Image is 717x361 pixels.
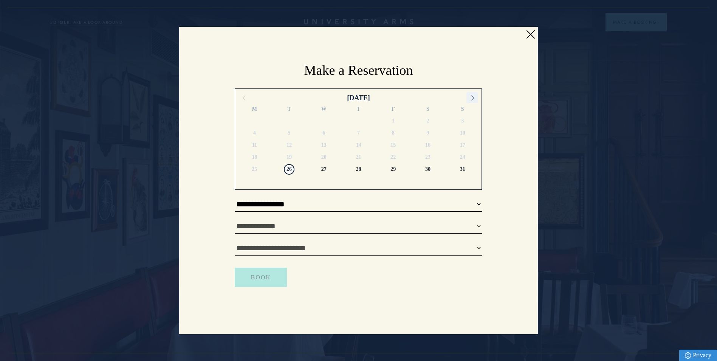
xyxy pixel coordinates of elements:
[457,128,468,138] span: Sunday 10 August 2025
[307,105,341,115] div: W
[423,164,433,175] span: Saturday 30 August 2025
[353,152,364,163] span: Thursday 21 August 2025
[353,128,364,138] span: Thursday 7 August 2025
[237,105,272,115] div: M
[410,105,445,115] div: S
[388,116,398,126] span: Friday 1 August 2025
[679,350,717,361] a: Privacy
[353,140,364,150] span: Thursday 14 August 2025
[249,152,260,163] span: Monday 18 August 2025
[376,105,410,115] div: F
[347,93,370,103] div: [DATE]
[284,140,294,150] span: Tuesday 12 August 2025
[284,164,294,175] span: Tuesday 26 August 2025
[284,152,294,163] span: Tuesday 19 August 2025
[525,29,536,40] a: Close
[457,140,468,150] span: Sunday 17 August 2025
[685,352,691,359] img: Privacy
[319,164,329,175] span: Wednesday 27 August 2025
[272,105,307,115] div: T
[388,164,398,175] span: Friday 29 August 2025
[445,105,480,115] div: S
[457,164,468,175] span: Sunday 31 August 2025
[319,152,329,163] span: Wednesday 20 August 2025
[423,128,433,138] span: Saturday 9 August 2025
[319,140,329,150] span: Wednesday 13 August 2025
[423,116,433,126] span: Saturday 2 August 2025
[353,164,364,175] span: Thursday 28 August 2025
[388,152,398,163] span: Friday 22 August 2025
[388,128,398,138] span: Friday 8 August 2025
[423,140,433,150] span: Saturday 16 August 2025
[235,62,482,80] h2: Make a Reservation
[319,128,329,138] span: Wednesday 6 August 2025
[284,128,294,138] span: Tuesday 5 August 2025
[249,128,260,138] span: Monday 4 August 2025
[341,105,376,115] div: T
[388,140,398,150] span: Friday 15 August 2025
[423,152,433,163] span: Saturday 23 August 2025
[249,164,260,175] span: Monday 25 August 2025
[457,152,468,163] span: Sunday 24 August 2025
[249,140,260,150] span: Monday 11 August 2025
[457,116,468,126] span: Sunday 3 August 2025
